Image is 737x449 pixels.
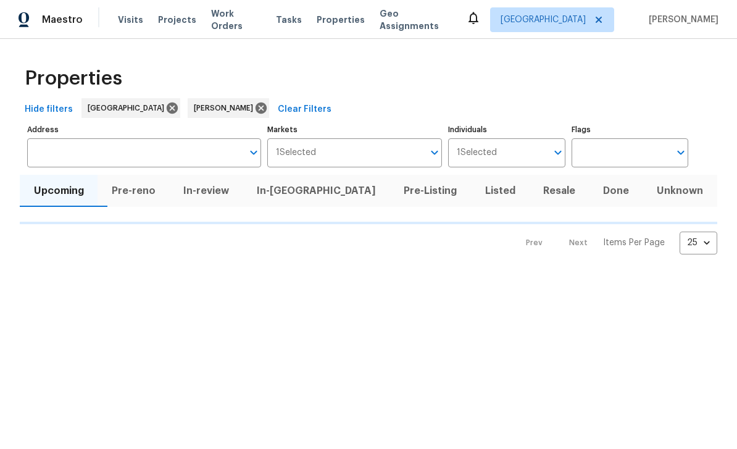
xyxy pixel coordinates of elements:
span: 1 Selected [457,148,497,158]
span: Resale [536,182,581,199]
label: Markets [267,126,443,133]
span: In-[GEOGRAPHIC_DATA] [251,182,383,199]
span: Visits [118,14,143,26]
label: Flags [572,126,688,133]
button: Open [426,144,443,161]
span: Done [597,182,636,199]
span: Geo Assignments [380,7,451,32]
div: [GEOGRAPHIC_DATA] [81,98,180,118]
span: Listed [478,182,522,199]
span: Tasks [276,15,302,24]
button: Open [672,144,689,161]
label: Address [27,126,261,133]
span: [PERSON_NAME] [194,102,258,114]
span: Pre-reno [105,182,162,199]
span: Hide filters [25,102,73,117]
button: Open [549,144,567,161]
div: [PERSON_NAME] [188,98,269,118]
span: [GEOGRAPHIC_DATA] [88,102,169,114]
span: 1 Selected [276,148,316,158]
p: Items Per Page [603,237,665,249]
span: Unknown [651,182,710,199]
span: Properties [25,72,122,85]
nav: Pagination Navigation [514,232,717,254]
span: Maestro [42,14,83,26]
button: Hide filters [20,98,78,121]
span: [GEOGRAPHIC_DATA] [501,14,586,26]
span: Pre-Listing [398,182,464,199]
button: Open [245,144,262,161]
span: In-review [177,182,235,199]
div: 25 [680,227,717,259]
label: Individuals [448,126,565,133]
span: Projects [158,14,196,26]
span: [PERSON_NAME] [644,14,718,26]
span: Work Orders [211,7,261,32]
span: Upcoming [27,182,90,199]
span: Clear Filters [278,102,331,117]
button: Clear Filters [273,98,336,121]
span: Properties [317,14,365,26]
